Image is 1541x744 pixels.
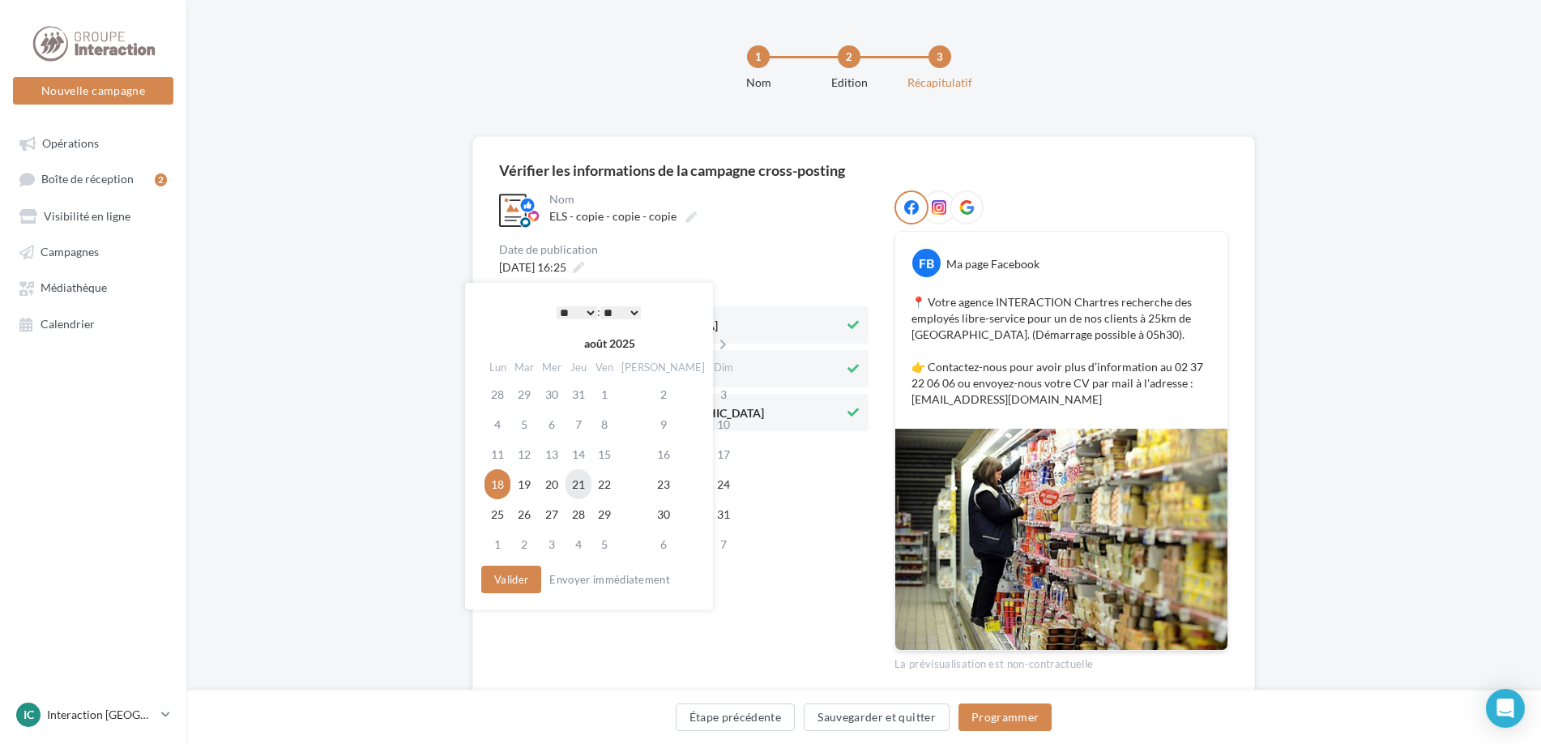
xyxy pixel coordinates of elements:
td: 10 [709,409,737,439]
div: 1 [747,45,770,68]
td: 23 [617,469,709,499]
span: [DATE] 16:25 [499,260,566,274]
div: La prévisualisation est non-contractuelle [894,651,1228,672]
td: 13 [538,439,566,469]
td: 24 [709,469,737,499]
div: Edition [797,75,901,91]
td: 19 [510,469,538,499]
td: 26 [510,499,538,529]
td: 28 [566,499,591,529]
th: Mer [538,356,566,379]
td: 3 [538,529,566,559]
th: Jeu [566,356,591,379]
a: Campagnes [10,237,177,266]
th: Dim [709,356,737,379]
td: 25 [484,499,510,529]
button: Sauvegarder et quitter [804,703,950,731]
span: Calendrier [41,317,95,331]
td: 4 [484,409,510,439]
p: 📍 Votre agence INTERACTION Chartres recherche des employés libre-service pour un de nos clients à... [911,294,1211,408]
a: IC Interaction [GEOGRAPHIC_DATA] [13,699,173,730]
td: 22 [591,469,617,499]
span: Visibilité en ligne [44,209,130,223]
td: 21 [566,469,591,499]
a: Opérations [10,128,177,157]
td: 17 [709,439,737,469]
td: 18 [484,469,510,499]
div: Nom [706,75,810,91]
button: Valider [481,566,541,593]
td: 29 [591,499,617,529]
td: 11 [484,439,510,469]
div: 2 [155,173,167,186]
td: 30 [538,379,566,409]
span: IC [23,707,34,723]
div: FB [912,249,941,277]
td: 20 [538,469,566,499]
td: 6 [617,529,709,559]
div: Open Intercom Messenger [1486,689,1525,728]
th: [PERSON_NAME] [617,356,709,379]
div: Ma page Facebook [946,256,1039,272]
div: : [517,300,681,324]
th: Mar [510,356,538,379]
td: 29 [510,379,538,409]
div: Vérifier les informations de la campagne cross-posting [499,163,845,177]
div: Récapitulatif [888,75,992,91]
td: 8 [591,409,617,439]
td: 2 [617,379,709,409]
th: Lun [484,356,510,379]
a: Médiathèque [10,272,177,301]
td: 3 [709,379,737,409]
td: 1 [591,379,617,409]
td: 28 [484,379,510,409]
div: 2 [838,45,860,68]
td: 6 [538,409,566,439]
span: ELS - copie - copie - copie [549,209,677,223]
td: 1 [484,529,510,559]
button: Envoyer immédiatement [543,570,677,589]
button: Étape précédente [676,703,796,731]
td: 7 [709,529,737,559]
span: Boîte de réception [41,173,134,186]
td: 31 [709,499,737,529]
a: Boîte de réception2 [10,164,177,194]
a: Visibilité en ligne [10,201,177,230]
td: 5 [510,409,538,439]
span: Opérations [42,136,99,150]
th: Ven [591,356,617,379]
td: 30 [617,499,709,529]
p: Interaction [GEOGRAPHIC_DATA] [47,707,155,723]
div: 3 [928,45,951,68]
td: 15 [591,439,617,469]
td: 7 [566,409,591,439]
th: août 2025 [510,331,709,356]
td: 9 [617,409,709,439]
td: 27 [538,499,566,529]
td: 4 [566,529,591,559]
button: Nouvelle campagne [13,77,173,105]
a: Calendrier [10,309,177,338]
div: Nom [549,194,865,205]
td: 2 [510,529,538,559]
span: Médiathèque [41,281,107,295]
td: 12 [510,439,538,469]
button: Programmer [958,703,1052,731]
td: 5 [591,529,617,559]
div: Date de publication [499,244,869,255]
td: 14 [566,439,591,469]
td: 31 [566,379,591,409]
span: Campagnes [41,245,99,259]
td: 16 [617,439,709,469]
